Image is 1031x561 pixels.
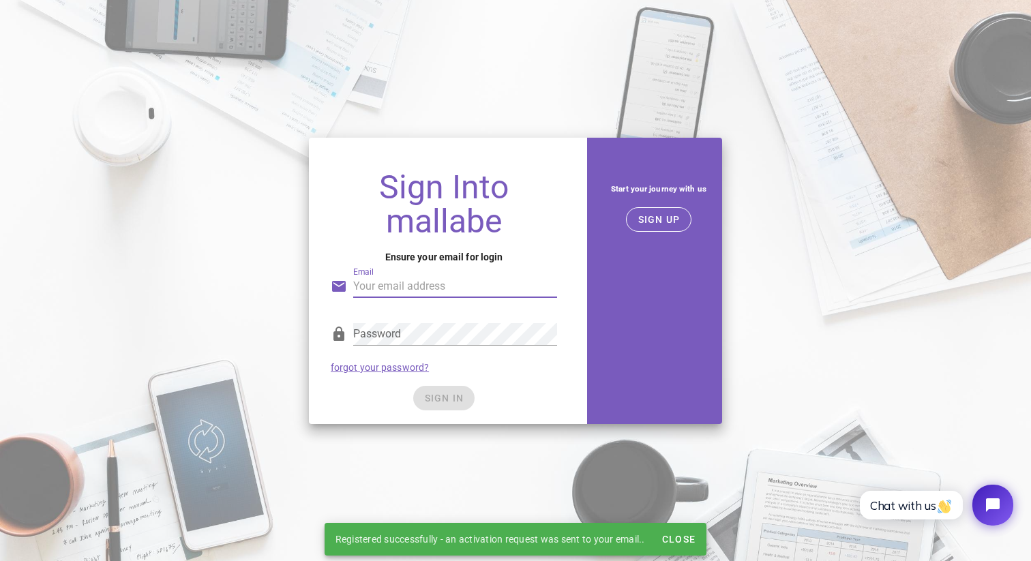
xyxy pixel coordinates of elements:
button: Close [656,527,701,551]
h1: Sign Into mallabe [331,170,557,239]
span: SIGN UP [638,214,681,225]
span: Close [661,534,696,545]
div: Registered successfully - an activation request was sent to your email.. [325,523,656,556]
input: Your email address [353,275,557,297]
a: forgot your password? [331,362,429,373]
button: SIGN UP [626,207,692,232]
h5: Start your journey with us [606,181,711,196]
label: Email [353,267,374,277]
h4: Ensure your email for login [331,249,557,264]
iframe: Tidio Chat [845,473,1025,537]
